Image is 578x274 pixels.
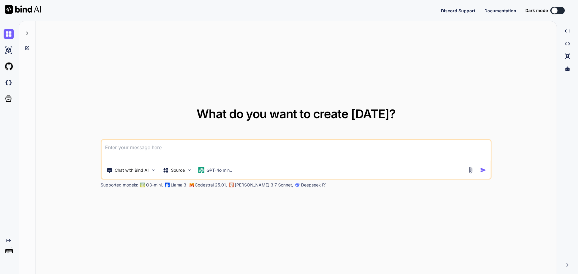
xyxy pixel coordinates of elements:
img: chat [4,29,14,39]
img: Pick Tools [151,168,156,173]
span: Discord Support [441,8,475,13]
span: What do you want to create [DATE]? [197,106,396,121]
img: icon [480,167,486,173]
img: Llama2 [165,183,169,187]
img: claude [229,183,234,187]
p: Source [171,167,185,173]
img: Mistral-AI [189,183,194,187]
img: Pick Models [187,168,192,173]
p: O3-mini, [146,182,163,188]
img: ai-studio [4,45,14,55]
p: Deepseek R1 [301,182,327,188]
img: claude [295,183,300,187]
p: Supported models: [101,182,138,188]
img: GPT-4 [140,183,145,187]
p: Llama 3, [171,182,188,188]
img: attachment [467,167,474,174]
button: Discord Support [441,8,475,14]
span: Documentation [484,8,516,13]
span: Dark mode [525,8,548,14]
p: Codestral 25.01, [195,182,227,188]
img: githubLight [4,61,14,72]
p: GPT-4o min.. [207,167,232,173]
p: [PERSON_NAME] 3.7 Sonnet, [235,182,293,188]
p: Chat with Bind AI [115,167,149,173]
button: Documentation [484,8,516,14]
img: GPT-4o mini [198,167,204,173]
img: Bind AI [5,5,41,14]
img: darkCloudIdeIcon [4,78,14,88]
